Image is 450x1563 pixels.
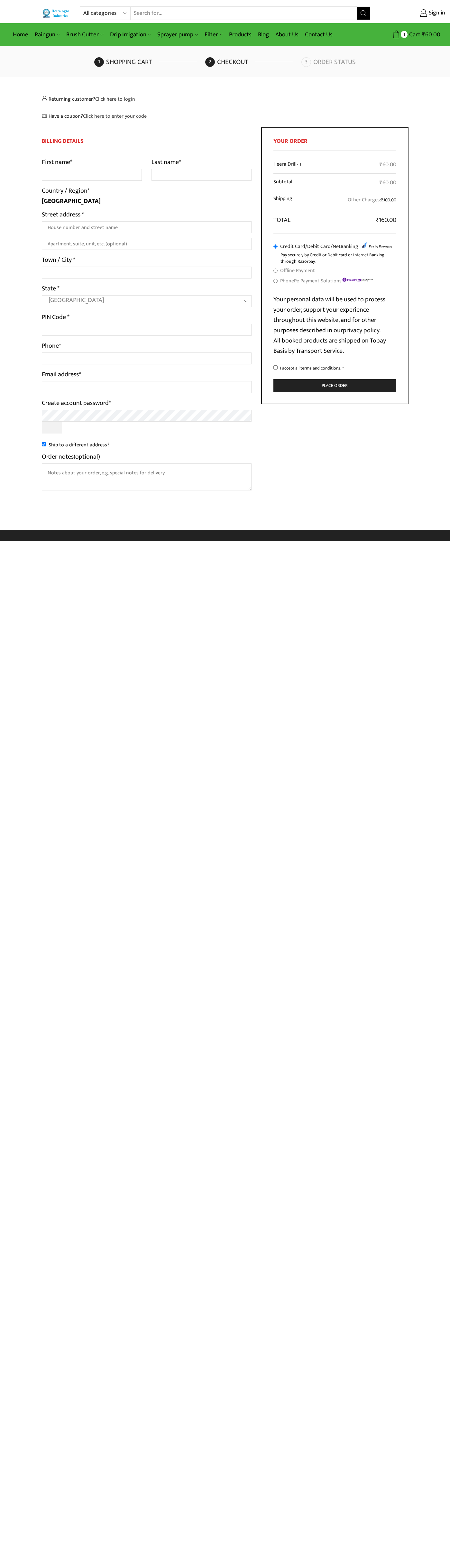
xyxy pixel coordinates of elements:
[42,157,72,167] label: First name
[343,325,379,336] a: privacy policy
[376,215,396,225] bdi: 160.00
[42,295,252,307] span: State
[380,178,396,187] bdi: 60.00
[342,364,344,372] abbr: required
[381,196,383,204] span: ₹
[273,365,278,370] input: I accept all terms and conditions. *
[273,294,396,356] p: Your personal data will be used to process your order, support your experience throughout this we...
[154,27,201,42] a: Sprayer pump
[49,441,109,449] span: Ship to a different address?
[42,209,84,220] label: Street address
[422,30,425,40] span: ₹
[42,452,100,462] label: Order notes
[42,312,69,322] label: PIN Code
[401,31,408,38] span: 1
[360,241,392,250] img: Credit Card/Debit Card/NetBanking
[42,221,252,233] input: House number and street name
[32,27,63,42] a: Raingun
[95,95,135,103] a: Click here to login
[280,252,396,264] p: Pay securely by Credit or Debit card or Internet Banking through Razorpay.
[42,238,252,250] input: Apartment, suite, unit, etc. (optional)
[380,7,445,19] a: Sign in
[42,186,89,196] label: Country / Region
[94,57,204,67] a: Shopping cart
[152,157,181,167] label: Last name
[273,191,319,211] th: Shipping
[83,112,147,120] a: Enter your coupon code
[422,30,440,40] bdi: 60.00
[427,9,445,17] span: Sign in
[302,27,336,42] a: Contact Us
[357,7,370,20] button: Search button
[380,160,396,169] bdi: 60.00
[42,95,409,103] div: Returning customer?
[63,27,106,42] a: Brush Cutter
[273,211,319,225] th: Total
[42,341,61,351] label: Phone
[348,195,396,205] label: Other Charges:
[152,451,181,461] label: Last name
[131,7,357,20] input: Search for...
[42,422,62,434] button: Show password
[42,113,409,120] div: Have a coupon?
[280,242,394,251] label: Credit Card/Debit Card/NetBanking
[255,27,272,42] a: Blog
[376,215,379,225] span: ₹
[272,27,302,42] a: About Us
[342,277,374,282] img: PhonePe Payment Solutions
[42,196,101,206] strong: [GEOGRAPHIC_DATA]
[42,136,84,146] span: Billing Details
[280,364,341,372] span: I accept all terms and conditions.
[380,178,382,187] span: ₹
[377,29,440,41] a: 1 Cart ₹60.00
[201,27,226,42] a: Filter
[42,283,60,294] label: State
[74,451,100,462] span: (optional)
[380,160,382,169] span: ₹
[107,27,154,42] a: Drip Irrigation
[297,160,301,168] strong: × 1
[273,157,319,173] td: Heera Drill
[273,379,396,392] button: Place order
[10,27,32,42] a: Home
[42,442,46,446] input: Ship to a different address?
[280,276,374,286] label: PhonePe Payment Solutions
[273,173,319,191] th: Subtotal
[273,136,308,146] span: Your order
[42,255,75,265] label: Town / City
[381,196,396,204] bdi: 100.00
[42,369,81,379] label: Email address
[408,30,420,39] span: Cart
[49,296,233,305] span: Maharashtra
[42,398,111,408] label: Create account password
[280,266,315,275] label: Offline Payment
[226,27,255,42] a: Products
